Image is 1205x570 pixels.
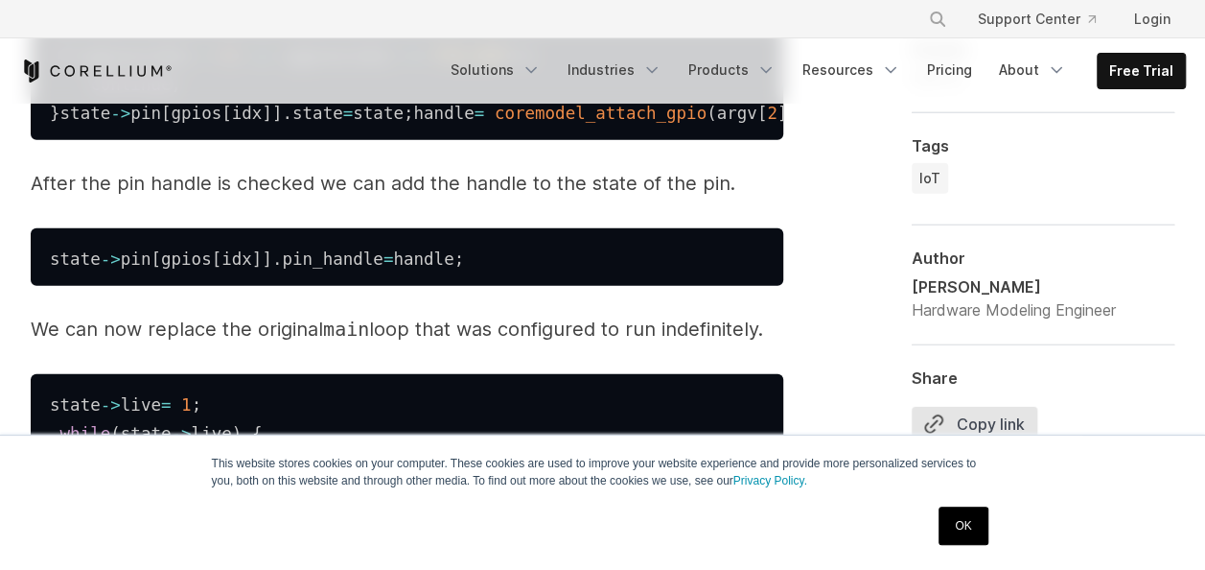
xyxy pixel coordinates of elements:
button: Copy link [912,406,1037,440]
a: Industries [556,53,673,87]
span: . [272,249,283,268]
a: About [987,53,1078,87]
a: OK [939,507,987,545]
code: main [323,318,369,341]
span: ] [262,249,272,268]
div: Hardware Modeling Engineer [912,297,1116,321]
span: ( [110,423,121,442]
span: while [60,423,111,442]
span: { [252,423,263,442]
a: Pricing [915,53,984,87]
span: = [383,249,394,268]
a: IoT [912,162,948,193]
span: loop that was configured to run indefinitely. [369,318,763,341]
span: [ [161,103,172,122]
div: Share [912,368,1174,387]
p: This website stores cookies on your computer. These cookies are used to improve your website expe... [212,455,994,489]
span: ; [192,394,202,414]
span: [ [212,249,222,268]
a: Products [677,53,787,87]
span: ] [252,249,263,268]
span: IoT [919,168,940,187]
span: ] [272,103,283,122]
span: = [475,103,485,122]
span: [ [151,249,161,268]
span: 1 [181,394,192,414]
span: ] [262,103,272,122]
span: ; [454,249,465,268]
span: - [171,423,181,442]
span: - [101,394,111,414]
div: Author [912,248,1174,267]
span: > [110,394,121,414]
code: state pin gpios idx pin_handle handle [50,249,475,268]
span: After the pin handle is checked we can add the handle to the state of the pin. [31,172,735,195]
div: Navigation Menu [439,53,1186,89]
span: ; [404,103,414,122]
a: Corellium Home [20,59,173,83]
a: Support Center [962,2,1111,36]
span: > [110,249,121,268]
button: Search [920,2,955,36]
span: ) [232,423,243,442]
a: Free Trial [1098,54,1185,88]
span: [ [757,103,768,122]
a: Resources [791,53,912,87]
div: Navigation Menu [905,2,1186,36]
div: [PERSON_NAME] [912,274,1116,297]
span: [ [221,103,232,122]
code: state live state live [50,394,383,500]
span: = [161,394,172,414]
span: ( [707,103,717,122]
a: Solutions [439,53,552,87]
a: Login [1119,2,1186,36]
a: Privacy Policy. [733,474,807,487]
span: 2 [767,103,777,122]
span: We can now replace the original [31,318,323,341]
span: - [110,103,121,122]
span: coremodel_attach_gpio [495,103,707,122]
span: } [50,103,60,122]
span: = [343,103,354,122]
span: . [282,103,292,122]
span: > [181,423,192,442]
span: ] [777,103,788,122]
div: Tags [912,135,1174,154]
span: - [101,249,111,268]
span: > [121,103,131,122]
